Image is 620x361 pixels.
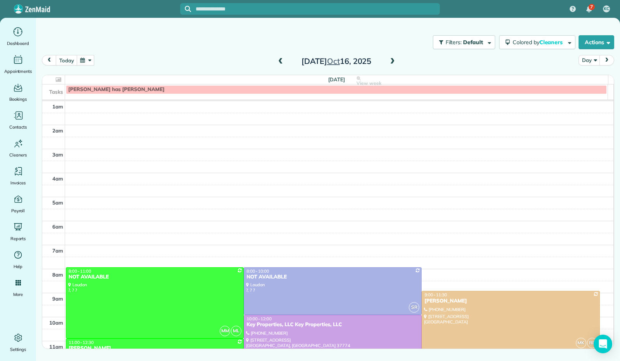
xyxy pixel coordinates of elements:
span: Oct [327,56,340,66]
button: today [56,55,77,65]
span: Help [14,263,23,270]
button: next [599,55,614,65]
span: [DATE] [328,76,345,83]
span: 8:00 - 11:00 [69,268,91,274]
a: Bookings [3,81,33,103]
span: 10:00 - 12:00 [246,316,272,321]
button: prev [42,55,57,65]
span: Bookings [9,95,27,103]
span: View week [356,80,381,86]
span: 1am [52,103,63,110]
span: RB [587,338,598,348]
span: 9:00 - 11:30 [424,292,447,297]
span: 11:00 - 12:30 [69,340,94,345]
span: 7am [52,248,63,254]
a: Settings [3,332,33,353]
h2: [DATE] 16, 2025 [288,57,385,65]
span: 10am [49,320,63,326]
span: MK [576,338,586,348]
button: Day [579,55,600,65]
span: Invoices [10,179,26,187]
a: Reports [3,221,33,242]
span: 9am [52,296,63,302]
span: 7 [590,4,593,10]
span: KC [604,6,609,12]
a: Invoices [3,165,33,187]
span: 5am [52,199,63,206]
span: Contacts [9,123,27,131]
a: Help [3,249,33,270]
button: Colored byCleaners [499,35,575,49]
span: Filters: [446,39,462,46]
span: Payroll [11,207,25,215]
span: Dashboard [7,40,29,47]
div: 7 unread notifications [581,1,597,18]
span: 2am [52,127,63,134]
span: Reports [10,235,26,242]
span: 8:00 - 10:00 [246,268,269,274]
svg: Focus search [185,6,191,12]
a: Contacts [3,109,33,131]
span: 8am [52,272,63,278]
span: [PERSON_NAME] has [PERSON_NAME] [68,86,165,93]
span: 4am [52,175,63,182]
a: Appointments [3,53,33,75]
div: NOT AVAILABLE [246,274,419,280]
div: [PERSON_NAME] [68,345,241,352]
span: MM [220,326,230,336]
a: Dashboard [3,26,33,47]
div: [PERSON_NAME] [424,298,597,304]
a: Cleaners [3,137,33,159]
span: Appointments [4,67,32,75]
span: 3am [52,151,63,158]
span: More [13,291,23,298]
span: Cleaners [539,39,564,46]
span: Colored by [513,39,565,46]
div: NOT AVAILABLE [68,274,241,280]
div: Key Properties, LLC Key Properties, LLC [246,321,419,328]
span: Settings [10,346,26,353]
button: Focus search [180,6,191,12]
a: Payroll [3,193,33,215]
span: 11am [49,344,63,350]
a: Filters: Default [429,35,495,49]
span: Cleaners [9,151,27,159]
span: ML [231,326,241,336]
span: SR [409,302,419,313]
button: Actions [579,35,614,49]
div: Open Intercom Messenger [594,335,612,353]
span: Default [463,39,484,46]
span: 6am [52,223,63,230]
button: Filters: Default [433,35,495,49]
